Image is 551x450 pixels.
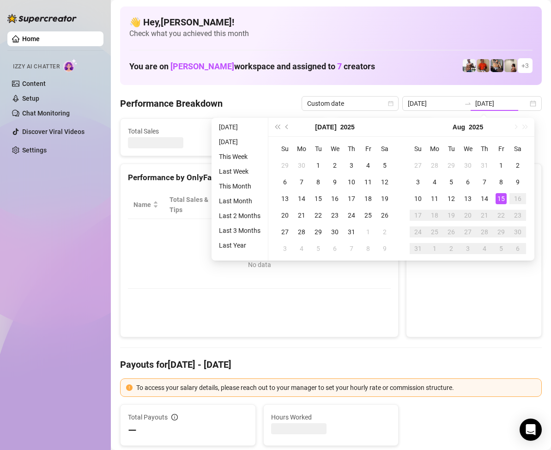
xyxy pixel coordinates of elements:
[128,412,168,422] span: Total Payouts
[22,146,47,154] a: Settings
[271,412,391,422] span: Hours Worked
[388,101,394,106] span: calendar
[337,61,342,71] span: 7
[521,61,529,71] span: + 3
[120,358,542,371] h4: Payouts for [DATE] - [DATE]
[475,98,528,109] input: End date
[7,14,77,23] img: logo-BBDzfeDw.svg
[22,109,70,117] a: Chat Monitoring
[129,61,375,72] h1: You are on workspace and assigned to creators
[464,100,472,107] span: swap-right
[490,59,503,72] img: George
[128,191,164,219] th: Name
[136,383,536,393] div: To access your salary details, please reach out to your manager to set your hourly rate or commis...
[128,171,391,184] div: Performance by OnlyFans Creator
[463,59,476,72] img: JUSTIN
[129,16,533,29] h4: 👋 Hey, [PERSON_NAME] !
[13,62,60,71] span: Izzy AI Chatter
[133,200,151,210] span: Name
[228,195,270,215] div: Est. Hours Worked
[170,195,209,215] span: Total Sales & Tips
[164,191,222,219] th: Total Sales & Tips
[335,195,378,215] span: Chat Conversion
[235,126,319,136] span: Active Chats
[477,59,490,72] img: Justin
[128,126,212,136] span: Total Sales
[408,98,460,109] input: Start date
[464,100,472,107] span: to
[22,128,85,135] a: Discover Viral Videos
[22,35,40,43] a: Home
[520,419,542,441] div: Open Intercom Messenger
[330,191,391,219] th: Chat Conversion
[129,29,533,39] span: Check what you achieved this month
[343,126,427,136] span: Messages Sent
[22,80,46,87] a: Content
[128,423,137,438] span: —
[414,171,534,184] div: Sales by OnlyFans Creator
[22,95,39,102] a: Setup
[307,97,393,110] span: Custom date
[126,384,133,391] span: exclamation-circle
[171,414,178,420] span: info-circle
[137,260,381,270] div: No data
[63,59,78,72] img: AI Chatter
[170,61,234,71] span: [PERSON_NAME]
[282,191,329,219] th: Sales / Hour
[504,59,517,72] img: Ralphy
[120,97,223,110] h4: Performance Breakdown
[288,195,316,215] span: Sales / Hour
